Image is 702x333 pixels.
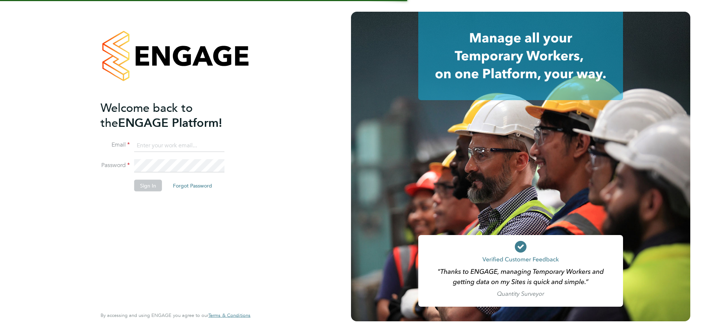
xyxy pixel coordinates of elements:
h2: ENGAGE Platform! [101,100,243,130]
input: Enter your work email... [134,139,224,152]
label: Email [101,141,130,149]
label: Password [101,162,130,169]
span: By accessing and using ENGAGE you agree to our [101,312,250,318]
button: Sign In [134,180,162,192]
span: Terms & Conditions [208,312,250,318]
span: Welcome back to the [101,101,193,130]
a: Terms & Conditions [208,313,250,318]
button: Forgot Password [167,180,218,192]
